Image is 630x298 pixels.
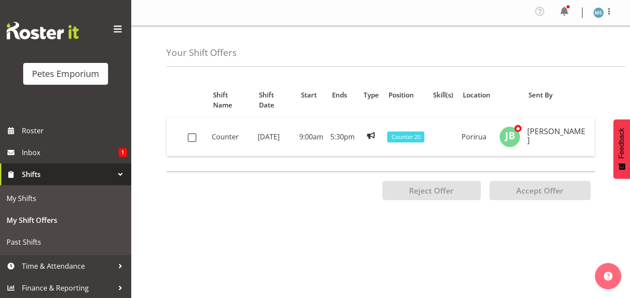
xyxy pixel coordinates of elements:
[388,90,423,100] div: Position
[499,126,520,147] img: jodine-bunn132.jpg
[618,128,626,159] span: Feedback
[490,181,591,200] button: Accept Offer
[528,90,590,100] div: Sent By
[22,260,114,273] span: Time & Attendance
[254,118,296,156] td: [DATE]
[613,119,630,179] button: Feedback - Show survey
[392,133,420,141] span: Counter 20
[259,90,291,110] div: Shift Date
[2,187,129,209] a: My Shifts
[7,214,125,227] span: My Shift Offers
[463,90,490,100] div: Location
[213,90,249,110] div: Shift Name
[22,124,127,137] span: Roster
[208,118,254,156] td: Counter
[7,192,125,205] span: My Shifts
[166,48,237,58] h4: Your Shift Offers
[332,90,353,100] div: Ends
[516,185,563,196] span: Accept Offer
[593,7,604,18] img: maureen-sellwood712.jpg
[22,146,119,159] span: Inbox
[527,127,588,145] h5: [PERSON_NAME]
[327,118,358,156] td: 5:30pm
[22,281,114,295] span: Finance & Reporting
[2,231,129,253] a: Past Shifts
[382,181,481,200] button: Reject Offer
[2,209,129,231] a: My Shift Offers
[458,118,496,156] td: Porirua
[296,118,327,156] td: 9:00am
[32,67,99,80] div: Petes Emporium
[409,185,454,196] span: Reject Offer
[364,90,379,100] div: Type
[7,236,125,249] span: Past Shifts
[7,22,79,39] img: Rosterit website logo
[604,272,612,281] img: help-xxl-2.png
[301,90,322,100] div: Start
[22,168,114,181] span: Shifts
[433,90,453,100] div: Skill(s)
[119,148,127,157] span: 1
